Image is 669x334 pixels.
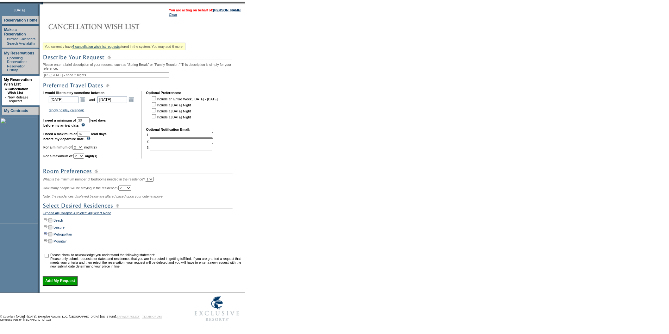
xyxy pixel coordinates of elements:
td: · [5,37,6,41]
img: Exclusive Resorts [189,293,245,325]
span: You are acting on behalf of: [169,8,241,12]
img: questionMark_lightBlue.gif [81,123,85,127]
b: I need a minimum of [43,118,76,122]
a: Reservation History [7,64,26,72]
div: Please enter a brief description of your request, such as "Spring Break" or "Family Reunion." Thi... [43,41,244,286]
a: Select None [93,211,111,217]
a: Metropolitan [53,232,72,236]
img: Cancellation Wish List [43,20,169,33]
td: 1. [147,132,213,138]
a: (show holiday calendar) [49,108,84,112]
div: | | | [43,211,244,217]
td: · [5,56,6,64]
td: · [5,95,7,103]
b: lead days before my arrival date. [43,118,106,127]
span: [DATE] [15,8,25,12]
span: Note: the residences displayed below are filtered based upon your criteria above [43,194,163,198]
a: My Contracts [4,109,28,113]
a: New Release Requests [8,95,28,103]
div: You currently have stored in the system. You may add 6 more. [43,43,185,50]
a: Search Availability [7,41,35,45]
b: For a maximum of [43,154,72,158]
a: Clear [169,13,177,16]
b: lead days before my departure date. [43,132,107,141]
b: Optional Preferences: [146,91,181,95]
a: My Reservations [4,51,34,55]
td: · [5,64,6,72]
a: Open the calendar popup. [79,96,86,103]
a: Leisure [53,225,65,229]
b: night(s) [84,145,97,149]
img: questionMark_lightBlue.gif [87,137,91,140]
a: PRIVACY POLICY [117,315,140,318]
b: » [5,87,7,91]
a: My Reservation Wish List [4,78,32,86]
a: Browse Calendars [7,37,35,41]
td: 2. [147,138,213,144]
input: Add My Request [43,276,78,286]
a: Upcoming Reservations [7,56,27,64]
input: Date format: M/D/Y. Shortcut keys: [T] for Today. [UP] or [.] for Next Day. [DOWN] or [,] for Pre... [97,97,127,103]
a: Collapse All [59,211,77,217]
img: promoShadowLeftCorner.gif [41,2,43,4]
img: subTtlRoomPreferences.gif [43,167,233,175]
a: Make a Reservation [4,28,26,36]
b: For a minimum of [43,145,72,149]
a: Reservation Home [4,18,37,22]
td: Please check to acknowledge you understand the following statement: Please only submit requests f... [50,253,243,268]
b: I need a maximum of [43,132,77,136]
a: Open the calendar popup. [128,96,135,103]
td: 3. [147,145,213,150]
a: Cancellation Wish List [8,87,28,95]
b: night(s) [85,154,97,158]
td: · [5,41,6,45]
a: Mountain [53,239,67,243]
a: Select All [78,211,92,217]
a: [PERSON_NAME] [213,8,241,12]
a: Beach [53,218,63,222]
input: Date format: M/D/Y. Shortcut keys: [T] for Today. [UP] or [.] for Next Day. [DOWN] or [,] for Pre... [49,97,78,103]
b: Optional Notification Email: [146,128,191,131]
a: TERMS OF USE [142,315,162,318]
td: Include an Entire Week, [DATE] - [DATE] Include a [DATE] Night Include a [DATE] Night Include a [... [151,95,218,123]
td: and [88,95,96,104]
b: I would like to stay sometime between [43,91,104,95]
a: 6 cancellation wish list requests [72,45,120,48]
a: Expand All [43,211,59,217]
